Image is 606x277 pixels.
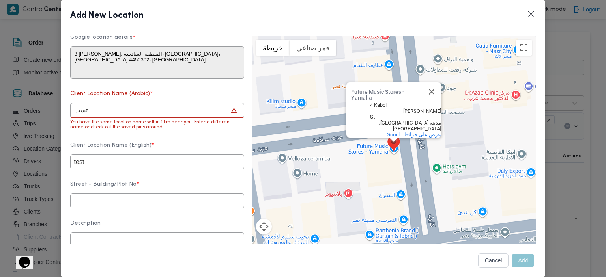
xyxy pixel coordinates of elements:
button: عرض صور القمر الصناعي [290,40,336,56]
button: تبديل إلى العرض ملء الشاشة [516,40,532,56]
header: Add New Location [70,9,555,26]
input: EX: Hyper one [70,154,244,169]
label: Street - Building/Plot No [70,181,244,193]
button: عناصر التحكّم بطريقة عرض الخريطة [256,219,272,234]
input: EX: Hyper one [70,103,244,118]
div: Future Music Stores - Yamaha [351,89,422,101]
label: Description [70,220,244,232]
textarea: 3 [PERSON_NAME]، المنطقة السادسة، [GEOGRAPHIC_DATA]، [GEOGRAPHIC_DATA]‬ 4450302، [GEOGRAPHIC_DATA] [70,46,244,79]
label: Client Location Name (Arabic) [70,91,244,103]
label: Google location details [70,34,244,46]
a: ‏عرض على خرائط Google [387,132,441,138]
div: Future Music Stores - Yamaha [346,82,441,138]
p: You have the same location name within 1 km near you. Enter a different name or check out the sav... [70,120,244,130]
div: [PERSON_NAME] [370,108,441,114]
div: St [370,114,441,120]
button: عرض خريطة الشارع [256,40,290,56]
div: مدينة [GEOGRAPHIC_DATA]، [GEOGRAPHIC_DATA]‬ [370,120,441,132]
label: Client Location Name (English) [70,142,244,154]
button: إغلاق [422,82,441,101]
div: 4 Kabol [370,102,441,108]
iframe: chat widget [8,245,33,269]
button: Closes this modal window [526,9,536,19]
button: Cancel [478,253,509,268]
button: Add [512,254,534,267]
